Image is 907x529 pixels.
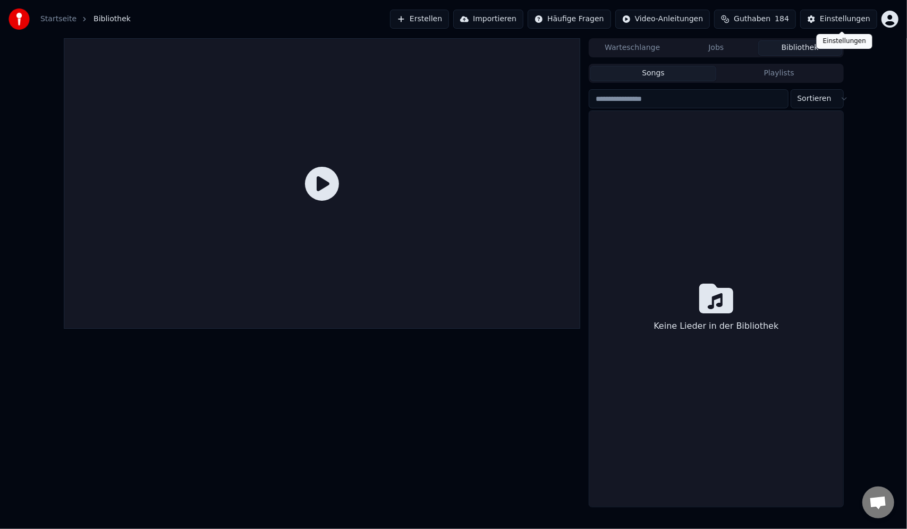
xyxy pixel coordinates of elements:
[716,66,842,81] button: Playlists
[734,14,770,24] span: Guthaben
[798,93,832,104] span: Sortieren
[94,14,131,24] span: Bibliothek
[820,14,870,24] div: Einstellungen
[800,10,877,29] button: Einstellungen
[453,10,523,29] button: Importieren
[649,315,783,337] div: Keine Lieder in der Bibliothek
[528,10,611,29] button: Häufige Fragen
[775,14,789,24] span: 184
[390,10,449,29] button: Erstellen
[9,8,30,30] img: youka
[674,40,758,56] button: Jobs
[40,14,131,24] nav: breadcrumb
[714,10,796,29] button: Guthaben184
[817,34,872,49] div: Einstellungen
[40,14,77,24] a: Startseite
[862,487,894,518] div: Chat öffnen
[758,40,842,56] button: Bibliothek
[590,40,674,56] button: Warteschlange
[590,66,716,81] button: Songs
[615,10,710,29] button: Video-Anleitungen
